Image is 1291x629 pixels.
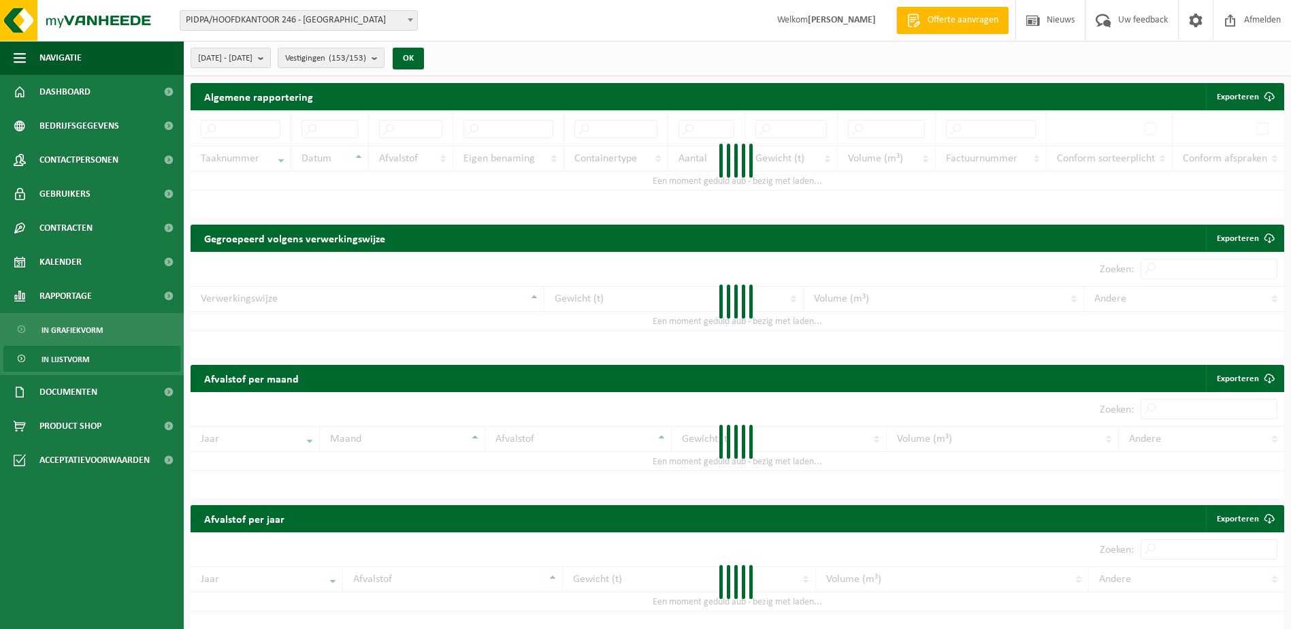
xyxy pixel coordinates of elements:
span: Rapportage [39,279,92,313]
span: Kalender [39,245,82,279]
strong: [PERSON_NAME] [808,15,876,25]
span: [DATE] - [DATE] [198,48,252,69]
span: Acceptatievoorwaarden [39,443,150,477]
button: Vestigingen(153/153) [278,48,385,68]
a: In lijstvorm [3,346,180,372]
span: PIDPA/HOOFDKANTOOR 246 - ANTWERPEN [180,10,418,31]
h2: Afvalstof per maand [191,365,312,391]
span: Vestigingen [285,48,366,69]
button: Exporteren [1206,83,1283,110]
span: Offerte aanvragen [924,14,1002,27]
a: Offerte aanvragen [896,7,1009,34]
span: Bedrijfsgegevens [39,109,119,143]
span: Contactpersonen [39,143,118,177]
span: Documenten [39,375,97,409]
a: Exporteren [1206,225,1283,252]
span: Navigatie [39,41,82,75]
span: Product Shop [39,409,101,443]
count: (153/153) [329,54,366,63]
h2: Afvalstof per jaar [191,505,298,532]
span: Dashboard [39,75,91,109]
button: OK [393,48,424,69]
h2: Algemene rapportering [191,83,327,110]
a: Exporteren [1206,505,1283,532]
span: Contracten [39,211,93,245]
h2: Gegroepeerd volgens verwerkingswijze [191,225,399,251]
span: In lijstvorm [42,346,89,372]
a: Exporteren [1206,365,1283,392]
span: Gebruikers [39,177,91,211]
button: [DATE] - [DATE] [191,48,271,68]
span: In grafiekvorm [42,317,103,343]
a: In grafiekvorm [3,317,180,342]
span: PIDPA/HOOFDKANTOOR 246 - ANTWERPEN [180,11,417,30]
